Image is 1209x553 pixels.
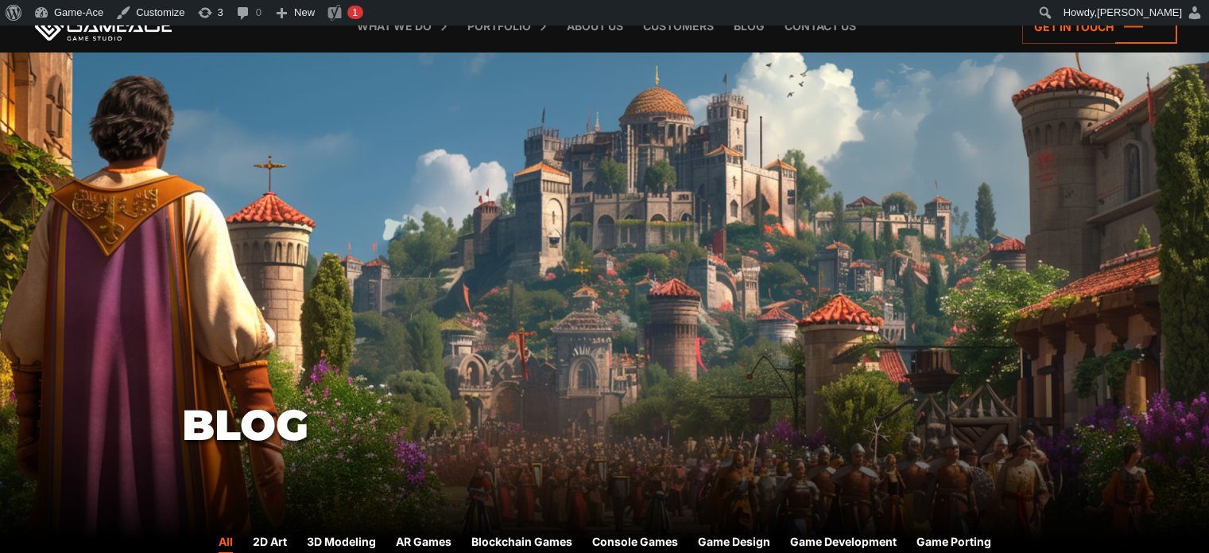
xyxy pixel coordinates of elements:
[1022,10,1177,44] a: Get in touch
[1097,6,1182,18] span: [PERSON_NAME]
[352,6,358,18] span: 1
[182,402,1029,449] h1: Blog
